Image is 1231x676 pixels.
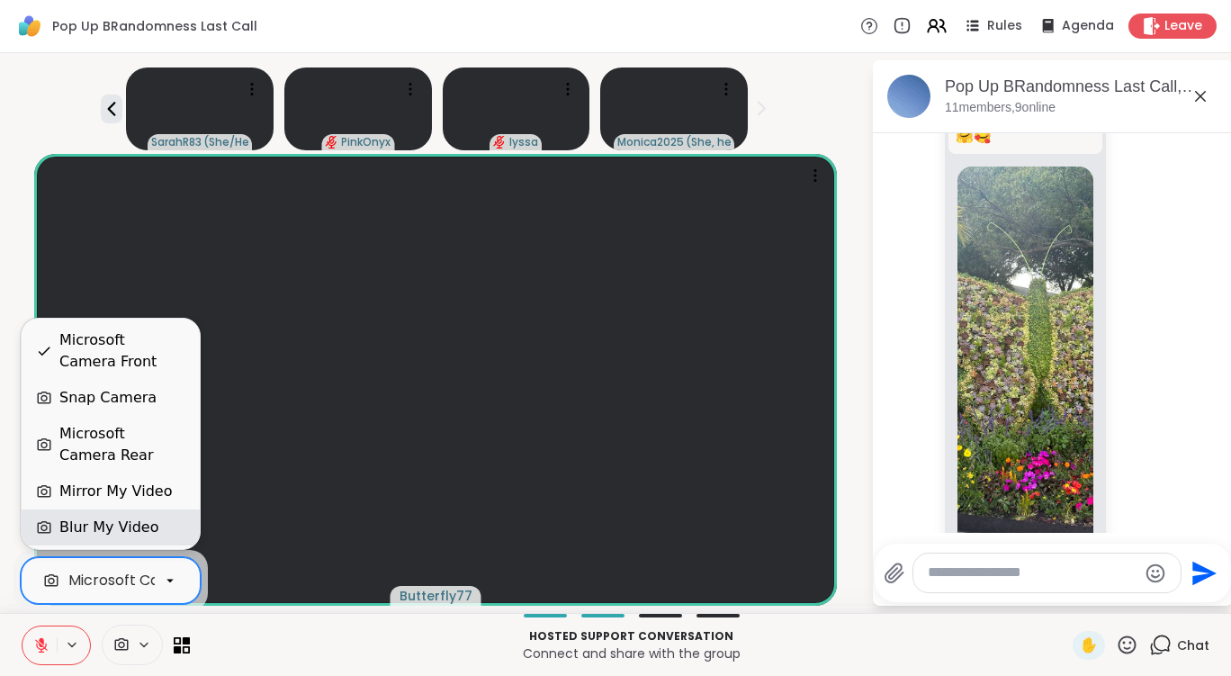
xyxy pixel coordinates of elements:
[201,644,1062,662] p: Connect and share with the group
[59,423,185,466] div: Microsoft Camera Rear
[1177,636,1209,654] span: Chat
[400,587,472,605] span: Butterfly77
[68,570,240,591] div: Microsoft Camera Front
[341,135,391,149] span: PinkOnyx
[493,136,506,149] span: audio-muted
[1080,635,1098,656] span: ✋
[1182,553,1222,593] button: Send
[887,75,930,118] img: Pop Up BRandomness Last Call, Sep 06
[617,135,684,149] span: Monica2025
[14,11,45,41] img: ShareWell Logomark
[59,517,158,538] div: Blur My Video
[957,167,1093,595] img: IMG_5225.jpeg
[1164,17,1202,35] span: Leave
[203,135,248,149] span: ( She/Her )
[1062,17,1114,35] span: Agenda
[325,136,337,149] span: audio-muted
[987,17,1022,35] span: Rules
[928,563,1137,582] textarea: Type your message
[509,135,538,149] span: lyssa
[59,387,157,409] div: Snap Camera
[945,76,1218,98] div: Pop Up BRandomness Last Call, [DATE]
[59,481,172,502] div: Mirror My Video
[1145,563,1166,584] button: Emoji picker
[945,99,1056,117] p: 11 members, 9 online
[686,135,731,149] span: ( She, her )
[52,17,257,35] span: Pop Up BRandomness Last Call
[59,329,185,373] div: Microsoft Camera Front
[201,628,1062,644] p: Hosted support conversation
[151,135,202,149] span: SarahR83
